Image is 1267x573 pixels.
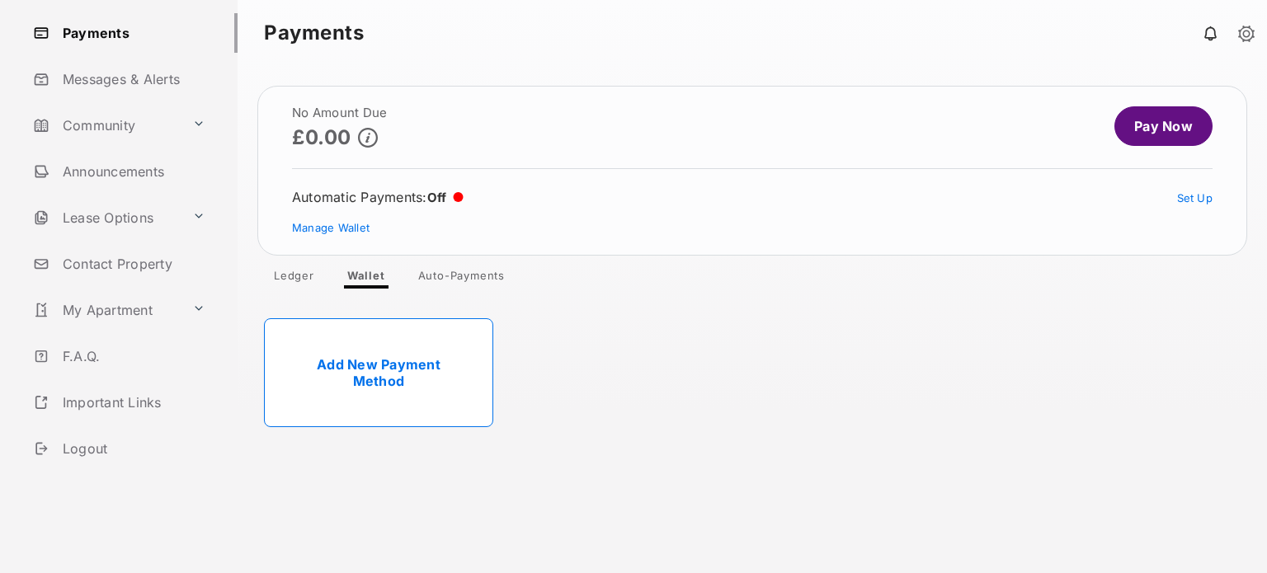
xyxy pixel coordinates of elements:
a: Manage Wallet [292,221,370,234]
a: Set Up [1177,191,1213,204]
strong: Payments [264,23,364,43]
p: £0.00 [292,126,351,148]
a: Auto-Payments [405,269,518,289]
a: Messages & Alerts [26,59,238,99]
a: Important Links [26,383,212,422]
a: Payments [26,13,238,53]
a: Announcements [26,152,238,191]
a: Wallet [334,269,398,289]
a: F.A.Q. [26,336,238,376]
a: Logout [26,429,238,468]
a: Add New Payment Method [264,318,493,427]
a: My Apartment [26,290,186,330]
div: Automatic Payments : [292,189,464,205]
h2: No Amount Due [292,106,387,120]
a: Contact Property [26,244,238,284]
span: Off [427,190,447,205]
a: Ledger [261,269,327,289]
a: Community [26,106,186,145]
a: Lease Options [26,198,186,237]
